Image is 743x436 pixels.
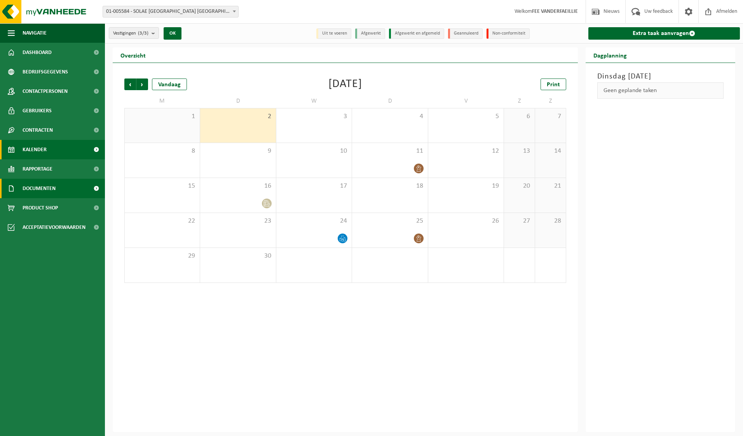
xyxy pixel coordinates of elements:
span: 9 [204,147,272,155]
span: 4 [356,112,424,121]
span: 10 [280,147,348,155]
span: Print [547,82,560,88]
span: Product Shop [23,198,58,218]
button: Vestigingen(3/3) [109,27,159,39]
span: 2 [204,112,272,121]
div: [DATE] [328,78,362,90]
td: W [276,94,352,108]
li: Non-conformiteit [487,28,530,39]
strong: FEE VANDERFAEILLIE [532,9,578,14]
h2: Dagplanning [586,47,635,63]
span: Contactpersonen [23,82,68,101]
span: 30 [204,252,272,260]
span: 29 [129,252,196,260]
span: 8 [129,147,196,155]
div: Vandaag [152,78,187,90]
span: Kalender [23,140,47,159]
li: Afgewerkt [355,28,385,39]
span: Navigatie [23,23,47,43]
count: (3/3) [138,31,148,36]
button: OK [164,27,181,40]
td: Z [504,94,535,108]
span: 01-005584 - SOLAE BELGIUM NV - IEPER [103,6,239,17]
li: Geannuleerd [448,28,483,39]
a: Print [541,78,566,90]
span: Vestigingen [113,28,148,39]
span: Vorige [124,78,136,90]
span: Rapportage [23,159,52,179]
span: Bedrijfsgegevens [23,62,68,82]
span: 26 [432,217,500,225]
li: Uit te voeren [316,28,351,39]
span: Documenten [23,179,56,198]
span: 11 [356,147,424,155]
span: 22 [129,217,196,225]
div: Geen geplande taken [597,82,724,99]
span: Volgende [136,78,148,90]
td: V [428,94,504,108]
span: 27 [508,217,531,225]
span: 1 [129,112,196,121]
td: M [124,94,200,108]
span: 23 [204,217,272,225]
span: 7 [539,112,562,121]
span: 16 [204,182,272,190]
h3: Dinsdag [DATE] [597,71,724,82]
span: 13 [508,147,531,155]
span: Gebruikers [23,101,52,120]
h2: Overzicht [113,47,153,63]
span: 21 [539,182,562,190]
span: 15 [129,182,196,190]
span: 25 [356,217,424,225]
a: Extra taak aanvragen [588,27,740,40]
span: 24 [280,217,348,225]
span: 17 [280,182,348,190]
td: D [200,94,276,108]
td: Z [535,94,566,108]
span: 14 [539,147,562,155]
span: Dashboard [23,43,52,62]
span: 18 [356,182,424,190]
span: 20 [508,182,531,190]
span: 28 [539,217,562,225]
li: Afgewerkt en afgemeld [389,28,444,39]
span: Contracten [23,120,53,140]
span: 12 [432,147,500,155]
span: 5 [432,112,500,121]
td: D [352,94,428,108]
span: 6 [508,112,531,121]
span: 01-005584 - SOLAE BELGIUM NV - IEPER [103,6,238,17]
span: Acceptatievoorwaarden [23,218,85,237]
span: 3 [280,112,348,121]
span: 19 [432,182,500,190]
